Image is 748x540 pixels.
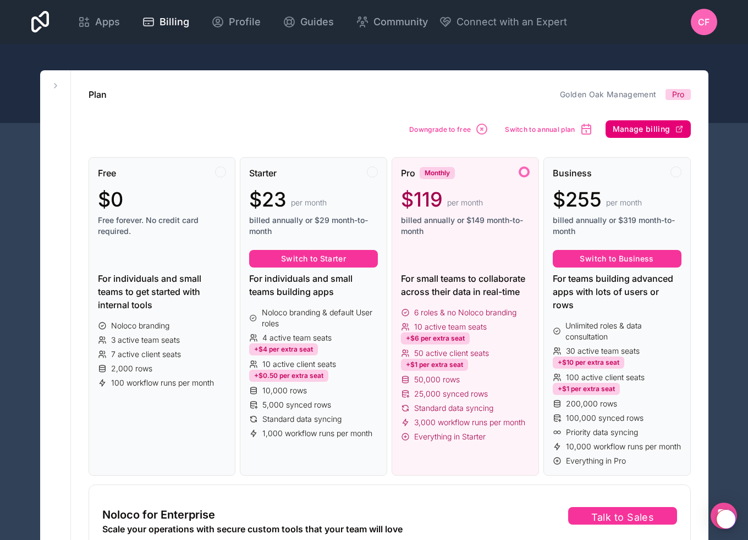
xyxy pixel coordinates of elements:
[447,197,483,208] span: per month
[262,332,332,343] span: 4 active team seats
[98,166,116,180] span: Free
[560,90,656,99] a: Golden Oak Management
[401,359,468,371] div: +$1 per extra seat
[553,166,592,180] span: Business
[229,14,261,30] span: Profile
[401,215,530,237] span: billed annually or $149 month-to-month
[69,10,129,34] a: Apps
[347,10,437,34] a: Community
[672,89,684,100] span: Pro
[262,307,378,329] span: Noloco branding & default User roles
[202,10,269,34] a: Profile
[300,14,334,30] span: Guides
[414,403,493,414] span: Standard data syncing
[111,377,214,388] span: 100 workflow runs per month
[414,307,516,318] span: 6 roles & no Noloco branding
[553,215,681,237] span: billed annually or $319 month-to-month
[606,120,691,138] button: Manage billing
[414,431,486,442] span: Everything in Starter
[291,197,327,208] span: per month
[565,320,681,342] span: Unlimited roles & data consultation
[414,374,460,385] span: 50,000 rows
[262,385,307,396] span: 10,000 rows
[262,359,336,370] span: 10 active client seats
[505,125,575,133] span: Switch to annual plan
[553,250,681,268] button: Switch to Business
[566,455,626,466] span: Everything in Pro
[89,88,107,101] h1: Plan
[566,427,638,438] span: Priority data syncing
[98,188,123,210] span: $0
[401,166,415,180] span: Pro
[613,124,670,134] span: Manage billing
[111,363,152,374] span: 2,000 rows
[566,346,640,357] span: 30 active team seats
[414,321,487,332] span: 10 active team seats
[420,167,455,179] div: Monthly
[98,272,227,311] div: For individuals and small teams to get started with internal tools
[262,428,372,439] span: 1,000 workflow runs per month
[414,417,525,428] span: 3,000 workflow runs per month
[249,250,378,268] button: Switch to Starter
[566,372,645,383] span: 100 active client seats
[262,414,342,425] span: Standard data syncing
[568,507,676,525] button: Talk to Sales
[98,215,227,237] span: Free forever. No credit card required.
[457,14,567,30] span: Connect with an Expert
[414,388,488,399] span: 25,000 synced rows
[159,14,189,30] span: Billing
[409,125,471,133] span: Downgrade to free
[373,14,428,30] span: Community
[501,119,596,140] button: Switch to annual plan
[249,272,378,298] div: For individuals and small teams building apps
[711,503,737,529] div: Open Intercom Messenger
[553,383,620,395] div: +$1 per extra seat
[111,335,180,346] span: 3 active team seats
[405,119,492,140] button: Downgrade to free
[566,441,681,452] span: 10,000 workflow runs per month
[566,398,617,409] span: 200,000 rows
[274,10,343,34] a: Guides
[698,15,710,29] span: CF
[553,272,681,311] div: For teams building advanced apps with lots of users or rows
[249,166,277,180] span: Starter
[249,343,318,355] div: +$4 per extra seat
[553,357,624,369] div: +$10 per extra seat
[414,348,489,359] span: 50 active client seats
[401,188,443,210] span: $119
[401,272,530,298] div: For small teams to collaborate across their data in real-time
[102,522,488,536] div: Scale your operations with secure custom tools that your team will love
[95,14,120,30] span: Apps
[401,332,470,344] div: +$6 per extra seat
[102,507,215,522] span: Noloco for Enterprise
[249,370,328,382] div: +$0.50 per extra seat
[566,413,643,424] span: 100,000 synced rows
[553,188,602,210] span: $255
[249,188,287,210] span: $23
[133,10,198,34] a: Billing
[249,215,378,237] span: billed annually or $29 month-to-month
[262,399,331,410] span: 5,000 synced rows
[439,14,567,30] button: Connect with an Expert
[111,320,169,331] span: Noloco branding
[111,349,181,360] span: 7 active client seats
[606,197,642,208] span: per month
